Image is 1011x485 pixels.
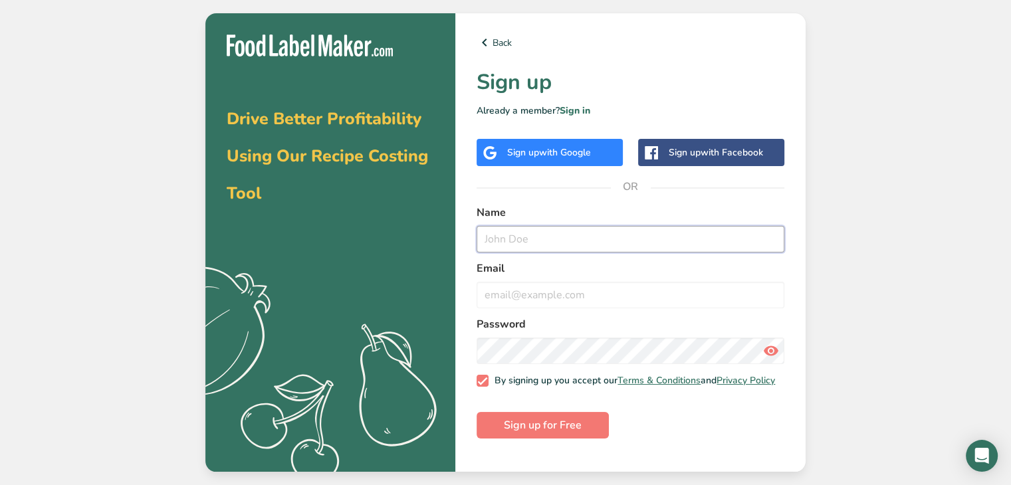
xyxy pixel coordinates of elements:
[477,104,784,118] p: Already a member?
[560,104,590,117] a: Sign in
[477,35,784,50] a: Back
[477,226,784,252] input: John Doe
[539,146,591,159] span: with Google
[717,374,775,387] a: Privacy Policy
[227,108,428,205] span: Drive Better Profitability Using Our Recipe Costing Tool
[477,282,784,308] input: email@example.com
[227,35,393,56] img: Food Label Maker
[504,417,582,433] span: Sign up for Free
[669,145,763,159] div: Sign up
[507,145,591,159] div: Sign up
[611,167,651,207] span: OR
[477,205,784,221] label: Name
[477,316,784,332] label: Password
[477,260,784,276] label: Email
[966,440,998,472] div: Open Intercom Messenger
[489,375,776,387] span: By signing up you accept our and
[618,374,701,387] a: Terms & Conditions
[477,412,609,438] button: Sign up for Free
[477,66,784,98] h1: Sign up
[701,146,763,159] span: with Facebook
